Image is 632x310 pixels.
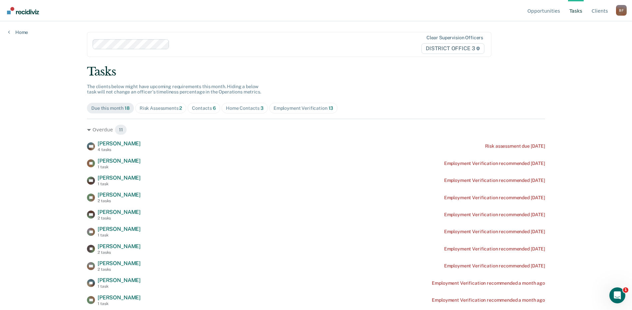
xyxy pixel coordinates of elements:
span: [PERSON_NAME] [98,140,141,147]
div: Employment Verification recommended [DATE] [444,246,545,252]
div: Employment Verification recommended a month ago [432,280,545,286]
span: The clients below might have upcoming requirements this month. Hiding a below task will not chang... [87,84,261,95]
div: B F [616,5,627,16]
span: 13 [328,105,333,111]
div: Overdue 11 [87,124,545,135]
span: 1 [623,287,628,293]
img: Recidiviz [7,7,39,14]
div: Employment Verification recommended [DATE] [444,229,545,234]
span: [PERSON_NAME] [98,294,141,301]
span: 2 [179,105,182,111]
div: Employment Verification recommended a month ago [432,297,545,303]
span: [PERSON_NAME] [98,192,141,198]
div: 1 task [98,301,141,306]
button: Profile dropdown button [616,5,627,16]
div: Risk Assessments [140,105,182,111]
span: 18 [125,105,130,111]
div: Home Contacts [226,105,264,111]
span: [PERSON_NAME] [98,158,141,164]
div: Risk assessment due [DATE] [485,143,545,149]
div: Due this month [91,105,130,111]
div: 2 tasks [98,267,141,272]
span: 11 [115,124,127,135]
iframe: Intercom live chat [609,287,625,303]
div: 2 tasks [98,250,141,255]
span: [PERSON_NAME] [98,175,141,181]
div: Clear supervision officers [426,35,483,41]
div: Employment Verification recommended [DATE] [444,195,545,201]
span: 3 [261,105,264,111]
span: [PERSON_NAME] [98,243,141,249]
span: 6 [213,105,216,111]
div: Employment Verification recommended [DATE] [444,178,545,183]
span: DISTRICT OFFICE 3 [421,43,484,54]
div: Contacts [192,105,216,111]
span: [PERSON_NAME] [98,209,141,215]
div: 2 tasks [98,199,141,203]
span: [PERSON_NAME] [98,277,141,283]
div: Employment Verification recommended [DATE] [444,212,545,218]
span: [PERSON_NAME] [98,226,141,232]
div: 1 task [98,233,141,237]
div: Employment Verification recommended [DATE] [444,161,545,166]
div: Employment Verification recommended [DATE] [444,263,545,269]
div: 2 tasks [98,216,141,221]
div: 1 task [98,182,141,186]
div: Employment Verification [274,105,333,111]
span: [PERSON_NAME] [98,260,141,266]
a: Home [8,29,28,35]
div: 1 task [98,165,141,169]
div: 1 task [98,284,141,289]
div: 4 tasks [98,147,141,152]
div: Tasks [87,65,545,78]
